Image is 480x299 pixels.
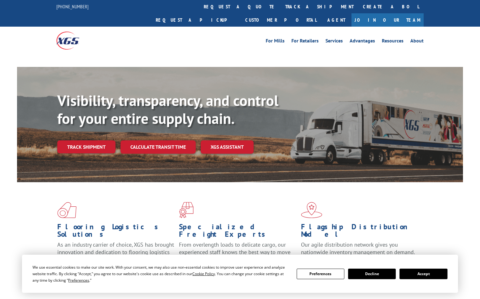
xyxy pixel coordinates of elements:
img: xgs-icon-focused-on-flooring-red [179,202,194,218]
a: Agent [321,13,351,27]
a: [PHONE_NUMBER] [56,3,89,10]
a: Resources [382,38,404,45]
div: Cookie Consent Prompt [22,255,458,293]
a: About [410,38,424,45]
h1: Specialized Freight Experts [179,223,296,241]
button: Preferences [297,269,344,279]
span: Our agile distribution network gives you nationwide inventory management on demand. [301,241,415,256]
a: For Mills [266,38,285,45]
p: From overlength loads to delicate cargo, our experienced staff knows the best way to move your fr... [179,241,296,269]
img: xgs-icon-total-supply-chain-intelligence-red [57,202,76,218]
a: Advantages [350,38,375,45]
img: xgs-icon-flagship-distribution-model-red [301,202,322,218]
a: XGS ASSISTANT [201,140,254,154]
button: Accept [399,269,447,279]
span: As an industry carrier of choice, XGS has brought innovation and dedication to flooring logistics... [57,241,174,263]
a: Calculate transit time [120,140,196,154]
span: Preferences [68,278,89,283]
h1: Flooring Logistics Solutions [57,223,174,241]
a: Track shipment [57,140,116,153]
a: Customer Portal [241,13,321,27]
a: For Retailers [291,38,319,45]
h1: Flagship Distribution Model [301,223,418,241]
a: Join Our Team [351,13,424,27]
a: Request a pickup [151,13,241,27]
span: Cookie Policy [192,271,215,276]
div: We use essential cookies to make our site work. With your consent, we may also use non-essential ... [33,264,289,284]
button: Decline [348,269,396,279]
a: Services [325,38,343,45]
b: Visibility, transparency, and control for your entire supply chain. [57,91,278,128]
